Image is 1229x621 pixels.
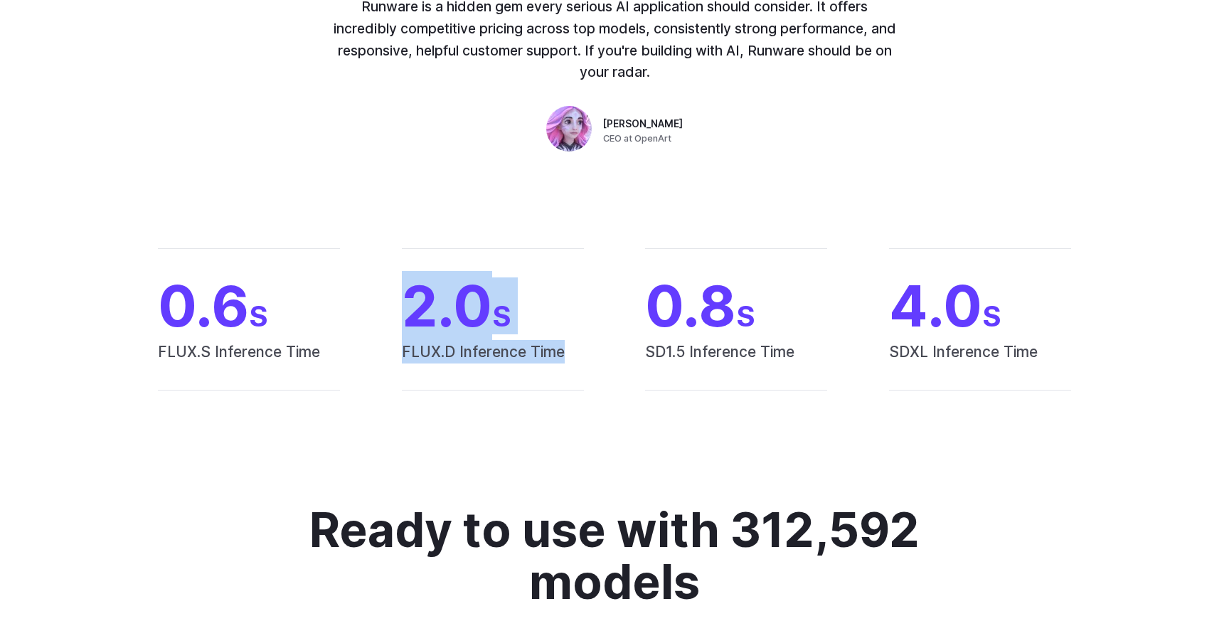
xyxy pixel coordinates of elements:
[603,132,671,146] span: CEO at OpenArt
[982,299,1001,334] span: S
[158,277,340,334] span: 0.6
[402,277,584,334] span: 2.0
[492,299,511,334] span: S
[402,340,584,390] span: FLUX.D Inference Time
[546,106,592,152] img: Person
[249,299,268,334] span: S
[603,117,683,132] span: [PERSON_NAME]
[645,340,827,390] span: SD1.5 Inference Time
[736,299,755,334] span: S
[158,340,340,390] span: FLUX.S Inference Time
[645,277,827,334] span: 0.8
[889,340,1071,390] span: SDXL Inference Time
[298,504,931,608] h2: Ready to use with 312,592 models
[889,277,1071,334] span: 4.0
